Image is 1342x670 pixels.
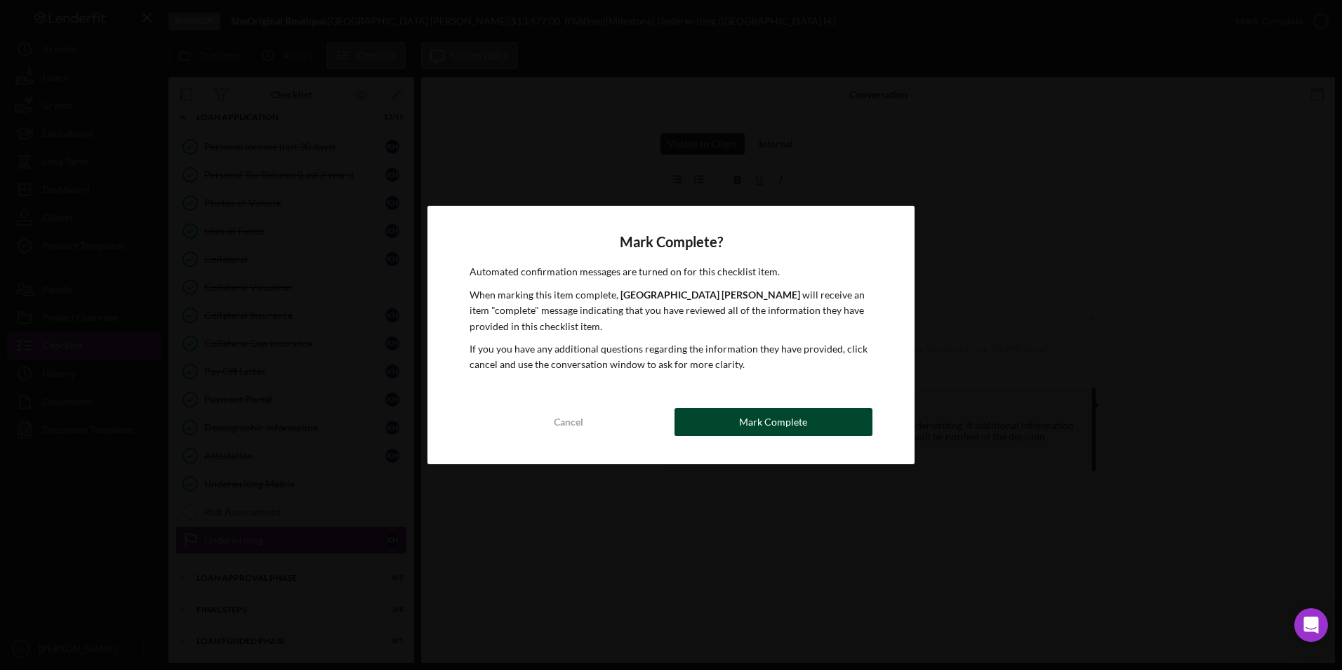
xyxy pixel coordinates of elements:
div: Open Intercom Messenger [1294,608,1328,642]
h4: Mark Complete? [470,234,872,250]
div: Mark Complete [739,408,807,436]
p: If you you have any additional questions regarding the information they have provided, click canc... [470,341,872,373]
button: Cancel [470,408,667,436]
p: Automated confirmation messages are turned on for this checklist item. [470,264,872,280]
p: When marking this item complete, will receive an item "complete" message indicating that you have... [470,287,872,334]
div: Cancel [554,408,583,436]
button: Mark Complete [675,408,872,436]
b: [GEOGRAPHIC_DATA] [PERSON_NAME] [620,289,800,301]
